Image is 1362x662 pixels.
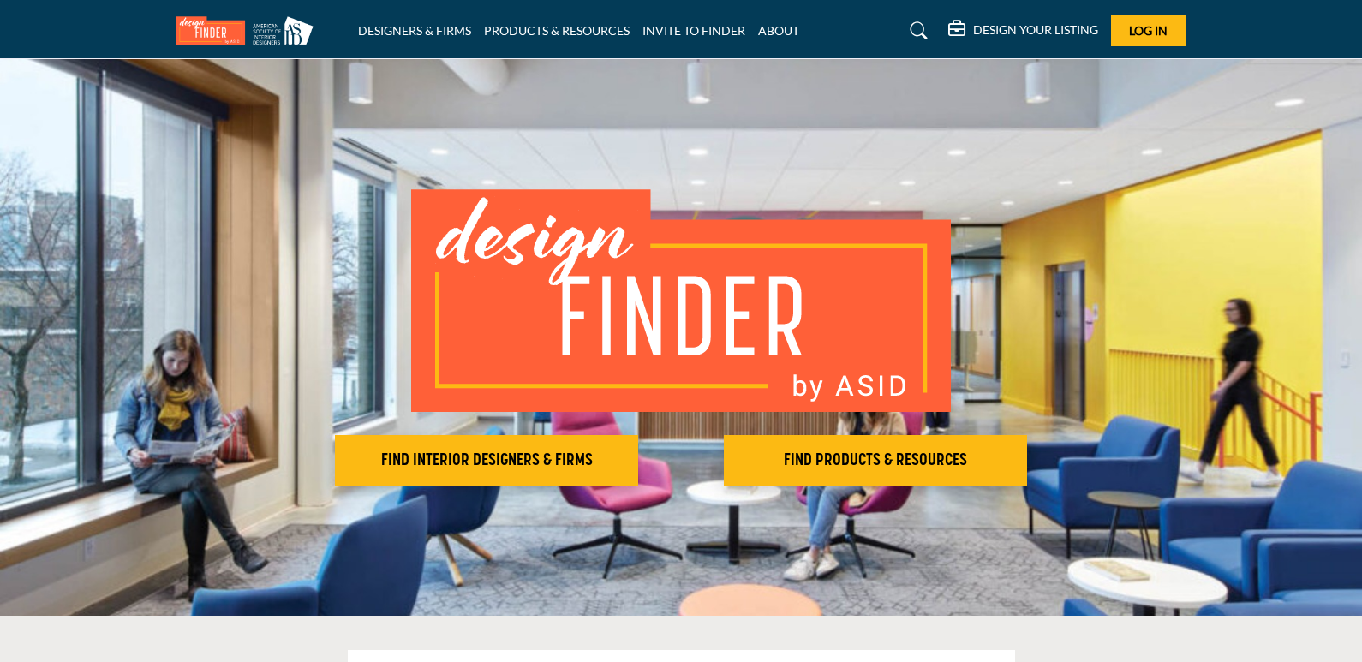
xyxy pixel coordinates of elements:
[358,23,471,38] a: DESIGNERS & FIRMS
[758,23,799,38] a: ABOUT
[729,450,1022,471] h2: FIND PRODUCTS & RESOURCES
[642,23,745,38] a: INVITE TO FINDER
[724,435,1027,486] button: FIND PRODUCTS & RESOURCES
[176,16,322,45] img: Site Logo
[340,450,633,471] h2: FIND INTERIOR DESIGNERS & FIRMS
[335,435,638,486] button: FIND INTERIOR DESIGNERS & FIRMS
[411,189,951,412] img: image
[1129,23,1168,38] span: Log In
[893,17,939,45] a: Search
[1111,15,1186,46] button: Log In
[484,23,630,38] a: PRODUCTS & RESOURCES
[973,22,1098,38] h5: DESIGN YOUR LISTING
[948,21,1098,41] div: DESIGN YOUR LISTING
